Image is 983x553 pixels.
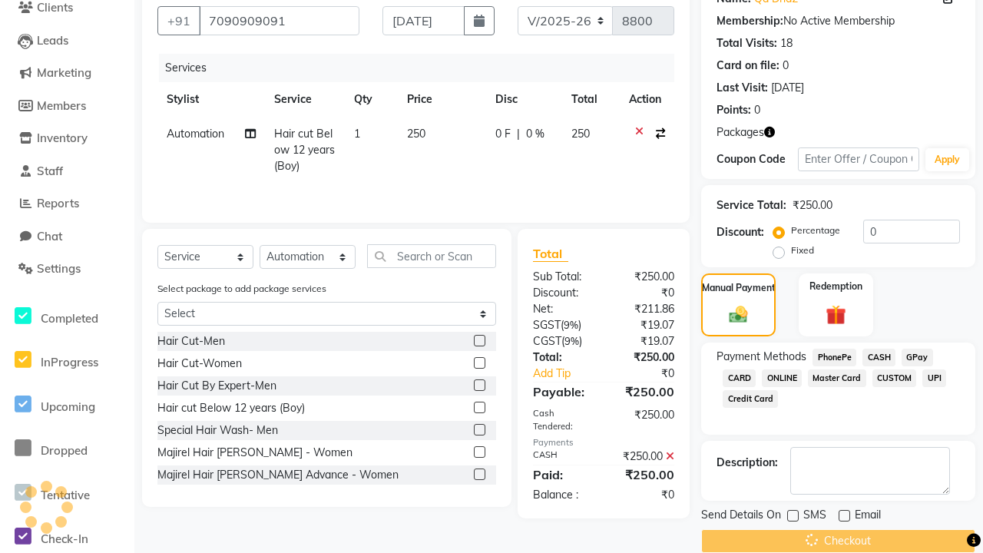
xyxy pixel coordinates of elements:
div: Balance : [521,487,604,503]
a: Chat [4,228,131,246]
span: GPay [902,349,933,366]
span: Total [533,246,568,262]
a: Reports [4,195,131,213]
label: Select package to add package services [157,282,326,296]
a: Settings [4,260,131,278]
span: Inventory [37,131,88,145]
div: No Active Membership [717,13,960,29]
span: Email [855,507,881,526]
div: Discount: [521,285,604,301]
span: | [517,126,520,142]
th: Disc [486,82,562,117]
th: Action [620,82,674,117]
div: ₹19.07 [604,333,686,349]
span: CASH [862,349,895,366]
div: 0 [754,102,760,118]
div: Discount: [717,224,764,240]
th: Stylist [157,82,265,117]
th: Service [265,82,345,117]
div: ( ) [521,333,604,349]
span: Chat [37,229,62,243]
label: Redemption [809,280,862,293]
div: ₹250.00 [604,465,686,484]
input: Enter Offer / Coupon Code [798,147,919,171]
span: CARD [723,369,756,387]
th: Qty [345,82,398,117]
div: Last Visit: [717,80,768,96]
a: Leads [4,32,131,50]
div: Special Hair Wash- Men [157,422,278,439]
div: Services [159,54,686,82]
span: Members [37,98,86,113]
div: ₹19.07 [604,317,686,333]
div: Service Total: [717,197,786,214]
div: Coupon Code [717,151,798,167]
span: SMS [803,507,826,526]
span: Master Card [808,369,866,387]
div: 0 [783,58,789,74]
div: Hair Cut-Women [157,356,242,372]
label: Fixed [791,243,814,257]
a: Add Tip [521,366,617,382]
span: ONLINE [762,369,802,387]
div: Payable: [521,382,604,401]
span: 1 [354,127,360,141]
span: Credit Card [723,390,778,408]
div: Total: [521,349,604,366]
span: 9% [564,319,578,331]
div: ₹211.86 [604,301,686,317]
div: Card on file: [717,58,779,74]
div: Total Visits: [717,35,777,51]
span: Check-In [41,531,88,546]
button: +91 [157,6,200,35]
span: Packages [717,124,764,141]
div: ₹250.00 [604,382,686,401]
div: Cash Tendered: [521,407,604,433]
span: CUSTOM [872,369,917,387]
div: ₹0 [604,487,686,503]
th: Total [562,82,620,117]
span: Payment Methods [717,349,806,365]
div: Net: [521,301,604,317]
a: Marketing [4,65,131,82]
label: Percentage [791,224,840,237]
label: Manual Payment [702,281,776,295]
input: Search by Name/Mobile/Email/Code [199,6,359,35]
div: 18 [780,35,793,51]
button: Apply [925,148,969,171]
div: Majirel Hair [PERSON_NAME] Advance - Women [157,467,399,483]
span: 9% [564,335,579,347]
span: Dropped [41,443,88,458]
a: Inventory [4,130,131,147]
div: ₹250.00 [604,407,686,433]
div: Hair cut Below 12 years (Boy) [157,400,305,416]
span: InProgress [41,355,98,369]
div: Membership: [717,13,783,29]
div: ₹0 [617,366,686,382]
div: ₹250.00 [793,197,832,214]
span: Settings [37,261,81,276]
span: Reports [37,196,79,210]
span: Hair cut Below 12 years (Boy) [274,127,335,173]
img: _cash.svg [723,304,753,326]
span: PhonePe [813,349,856,366]
div: Sub Total: [521,269,604,285]
div: Hair Cut-Men [157,333,225,349]
span: Completed [41,311,98,326]
span: 0 % [526,126,544,142]
a: Members [4,98,131,115]
span: Automation [167,127,224,141]
div: ₹250.00 [604,449,686,465]
div: ( ) [521,317,604,333]
span: SGST [533,318,561,332]
div: Hair Cut By Expert-Men [157,378,276,394]
span: 0 F [495,126,511,142]
span: Marketing [37,65,91,80]
span: 250 [407,127,425,141]
img: _gift.svg [819,303,852,327]
div: ₹250.00 [604,349,686,366]
div: [DATE] [771,80,804,96]
div: Payments [533,436,675,449]
div: ₹0 [604,285,686,301]
a: Staff [4,163,131,180]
